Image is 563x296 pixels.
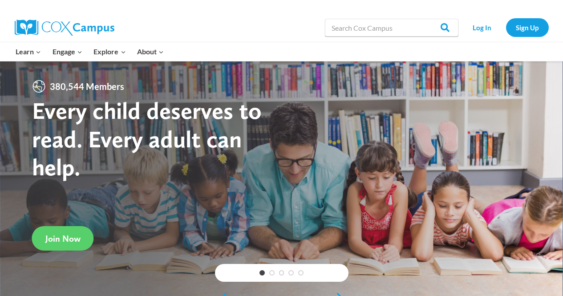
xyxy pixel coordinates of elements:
span: 380,544 Members [46,79,128,93]
span: Join Now [45,233,81,244]
a: 3 [279,270,284,276]
span: Engage [53,46,82,57]
a: Sign Up [506,18,549,36]
span: Explore [93,46,126,57]
nav: Secondary Navigation [463,18,549,36]
a: 1 [259,270,265,276]
a: Join Now [32,226,94,251]
img: Cox Campus [15,20,114,36]
a: 2 [269,270,275,276]
span: Learn [16,46,41,57]
nav: Primary Navigation [10,42,170,61]
input: Search Cox Campus [325,19,458,36]
span: About [137,46,164,57]
a: Log In [463,18,502,36]
a: 4 [288,270,294,276]
a: 5 [298,270,304,276]
strong: Every child deserves to read. Every adult can help. [32,96,262,181]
